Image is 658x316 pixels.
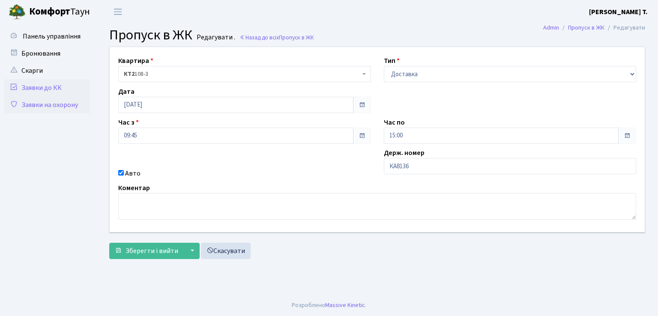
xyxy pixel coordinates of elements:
[568,23,604,32] a: Пропуск в ЖК
[604,23,645,33] li: Редагувати
[195,33,235,42] small: Редагувати .
[279,33,314,42] span: Пропуск в ЖК
[384,56,400,66] label: Тип
[124,70,360,78] span: <b>КТ2</b>&nbsp;&nbsp;&nbsp;108-3
[589,7,648,17] a: [PERSON_NAME] Т.
[530,19,658,37] nav: breadcrumb
[384,148,425,158] label: Держ. номер
[239,33,314,42] a: Назад до всіхПропуск в ЖК
[384,158,637,174] input: AA0001AA
[384,117,405,128] label: Час по
[118,56,153,66] label: Квартира
[4,45,90,62] a: Бронювання
[109,243,184,259] button: Зберегти і вийти
[201,243,251,259] a: Скасувати
[4,62,90,79] a: Скарги
[4,28,90,45] a: Панель управління
[118,86,135,97] label: Дата
[29,5,70,18] b: Комфорт
[109,25,192,45] span: Пропуск в ЖК
[107,5,129,19] button: Переключити навігацію
[118,117,139,128] label: Час з
[4,79,90,96] a: Заявки до КК
[118,183,150,193] label: Коментар
[325,301,365,310] a: Massive Kinetic
[4,96,90,113] a: Заявки на охорону
[125,168,141,179] label: Авто
[126,246,178,256] span: Зберегти і вийти
[118,66,371,82] span: <b>КТ2</b>&nbsp;&nbsp;&nbsp;108-3
[9,3,26,21] img: logo.png
[124,70,135,78] b: КТ2
[29,5,90,19] span: Таун
[292,301,366,310] div: Розроблено .
[23,32,81,41] span: Панель управління
[543,23,559,32] a: Admin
